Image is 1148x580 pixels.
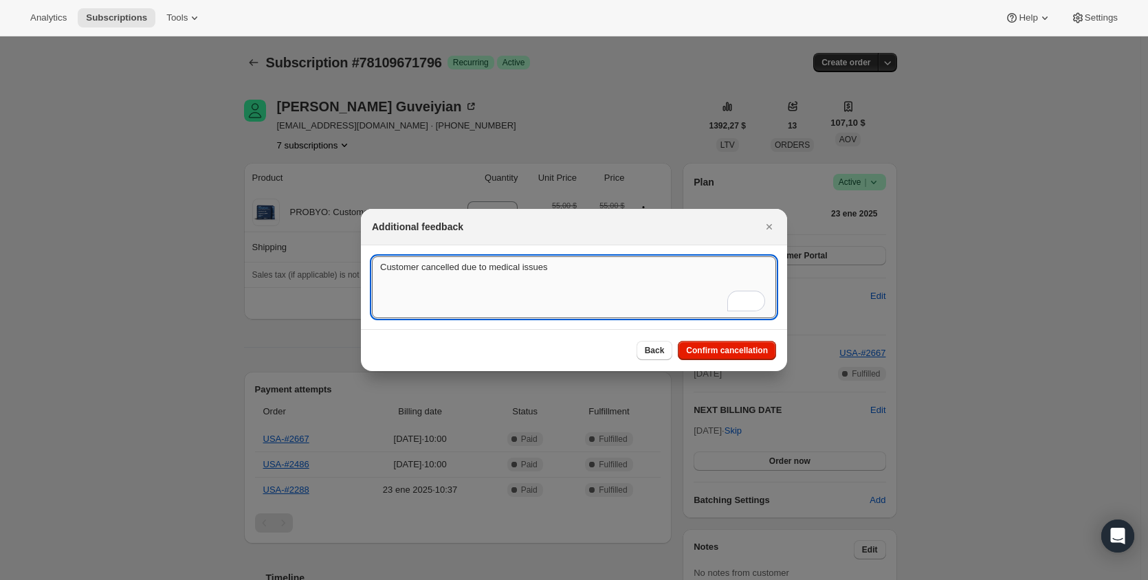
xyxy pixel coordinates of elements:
[166,12,188,23] span: Tools
[30,12,67,23] span: Analytics
[1101,520,1134,553] div: Open Intercom Messenger
[86,12,147,23] span: Subscriptions
[760,217,779,236] button: Cerrar
[686,345,768,356] span: Confirm cancellation
[1063,8,1126,27] button: Settings
[372,256,776,318] textarea: To enrich screen reader interactions, please activate Accessibility in Grammarly extension settings
[1019,12,1037,23] span: Help
[1085,12,1118,23] span: Settings
[158,8,210,27] button: Tools
[22,8,75,27] button: Analytics
[645,345,665,356] span: Back
[678,341,776,360] button: Confirm cancellation
[997,8,1059,27] button: Help
[78,8,155,27] button: Subscriptions
[372,220,463,234] h2: Additional feedback
[637,341,673,360] button: Back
